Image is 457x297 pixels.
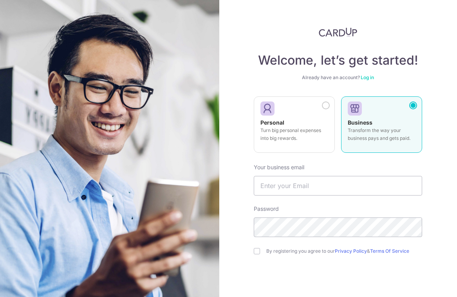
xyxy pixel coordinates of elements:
div: Already have an account? [254,74,422,81]
a: Business Transform the way your business pays and gets paid. [341,96,422,158]
p: Turn big personal expenses into big rewards. [260,127,328,142]
p: Transform the way your business pays and gets paid. [348,127,415,142]
input: Enter your Email [254,176,422,196]
a: Privacy Policy [335,248,367,254]
a: Log in [361,74,374,80]
h4: Welcome, let’s get started! [254,53,422,68]
strong: Personal [260,119,284,126]
label: Your business email [254,163,304,171]
strong: Business [348,119,372,126]
label: Password [254,205,279,213]
a: Personal Turn big personal expenses into big rewards. [254,96,335,158]
a: Terms Of Service [370,248,409,254]
label: By registering you agree to our & [266,248,422,254]
img: CardUp Logo [319,27,357,37]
